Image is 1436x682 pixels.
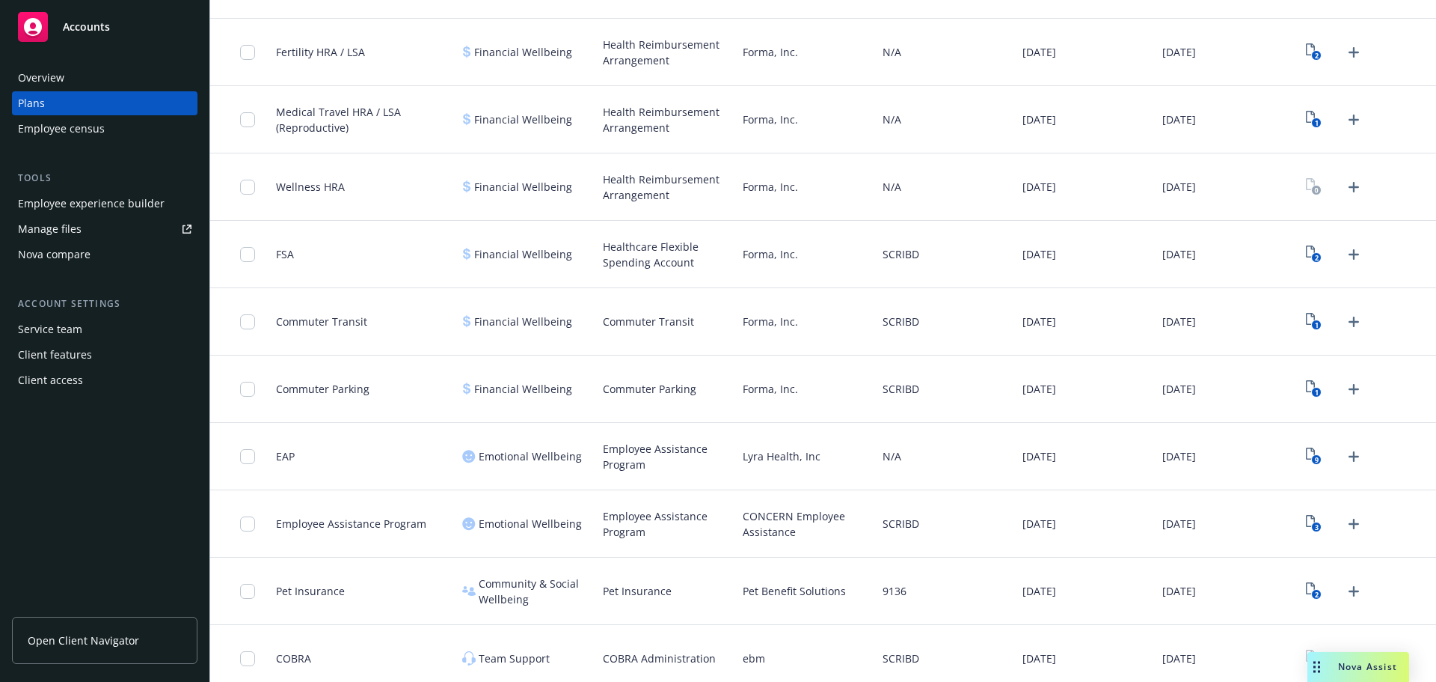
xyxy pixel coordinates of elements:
span: Community & Social Wellbeing [479,576,590,607]
span: SCRIBD [883,516,919,532]
span: Financial Wellbeing [474,381,572,397]
span: Healthcare Flexible Spending Account [603,239,731,270]
a: Upload Plan Documents [1342,512,1366,536]
span: [DATE] [1162,246,1196,262]
a: Upload Plan Documents [1342,377,1366,401]
span: [DATE] [1022,651,1056,666]
a: Upload Plan Documents [1342,40,1366,64]
div: Employee census [18,117,105,141]
span: Financial Wellbeing [474,314,572,329]
span: SCRIBD [883,246,919,262]
div: Drag to move [1307,652,1326,682]
a: View Plan Documents [1302,377,1326,401]
text: 9 [1315,455,1319,465]
div: Client access [18,368,83,392]
a: Accounts [12,6,197,48]
span: [DATE] [1162,44,1196,60]
span: FSA [276,246,294,262]
span: Wellness HRA [276,179,345,195]
div: Nova compare [18,243,90,267]
span: Forma, Inc. [743,112,798,127]
span: Lyra Health, Inc [743,448,820,464]
span: CONCERN Employee Assistance [743,508,871,540]
span: COBRA [276,651,311,666]
div: Account settings [12,296,197,311]
a: Upload Plan Documents [1342,108,1366,132]
div: Overview [18,66,64,90]
button: Nova Assist [1307,652,1409,682]
text: 3 [1315,523,1319,532]
span: [DATE] [1162,112,1196,127]
span: [DATE] [1162,516,1196,532]
input: Toggle Row Selected [240,584,255,599]
span: Employee Assistance Program [603,441,731,472]
span: [DATE] [1022,44,1056,60]
input: Toggle Row Selected [240,382,255,397]
span: Forma, Inc. [743,44,798,60]
a: View Plan Documents [1302,647,1326,671]
span: [DATE] [1022,583,1056,599]
span: [DATE] [1162,583,1196,599]
span: Pet Benefit Solutions [743,583,846,599]
a: Client access [12,368,197,392]
text: 2 [1315,590,1319,600]
span: [DATE] [1162,448,1196,464]
span: Forma, Inc. [743,381,798,397]
a: Employee census [12,117,197,141]
a: Upload Plan Documents [1342,243,1366,267]
a: View Plan Documents [1302,108,1326,132]
input: Toggle Row Selected [240,517,255,532]
a: Service team [12,317,197,341]
input: Toggle Row Selected [240,247,255,262]
div: Manage files [18,217,82,241]
input: Toggle Row Selected [240,112,255,127]
span: Employee Assistance Program [276,516,426,532]
span: Financial Wellbeing [474,179,572,195]
text: 1 [1315,118,1319,128]
a: Upload Plan Documents [1342,647,1366,671]
a: Employee experience builder [12,192,197,216]
span: [DATE] [1162,381,1196,397]
a: View Plan Documents [1302,310,1326,334]
span: COBRA Administration [603,651,716,666]
span: N/A [883,179,901,195]
a: Nova compare [12,243,197,267]
a: View Plan Documents [1302,445,1326,469]
span: Commuter Parking [603,381,696,397]
text: 2 [1315,253,1319,263]
a: Upload Plan Documents [1342,579,1366,603]
span: EAP [276,448,295,464]
span: Nova Assist [1338,660,1397,673]
span: Financial Wellbeing [474,112,572,127]
span: N/A [883,448,901,464]
span: N/A [883,44,901,60]
div: Employee experience builder [18,192,165,216]
span: Accounts [63,21,110,33]
span: SCRIBD [883,314,919,329]
input: Toggle Row Selected [240,314,255,329]
a: View Plan Documents [1302,512,1326,536]
span: [DATE] [1162,651,1196,666]
span: [DATE] [1162,179,1196,195]
span: Medical Travel HRA / LSA (Reproductive) [276,104,450,136]
span: [DATE] [1022,381,1056,397]
span: Commuter Transit [276,314,367,329]
a: Upload Plan Documents [1342,175,1366,199]
span: Pet Insurance [603,583,672,599]
input: Toggle Row Selected [240,45,255,60]
text: 2 [1315,51,1319,61]
span: Team Support [479,651,550,666]
span: Forma, Inc. [743,246,798,262]
a: Manage files [12,217,197,241]
div: Service team [18,317,82,341]
span: Financial Wellbeing [474,44,572,60]
span: 9136 [883,583,906,599]
span: Fertility HRA / LSA [276,44,365,60]
a: View Plan Documents [1302,175,1326,199]
text: 1 [1315,320,1319,330]
span: Emotional Wellbeing [479,516,582,532]
span: Forma, Inc. [743,314,798,329]
span: Open Client Navigator [28,633,139,648]
span: [DATE] [1022,516,1056,532]
div: Plans [18,91,45,115]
